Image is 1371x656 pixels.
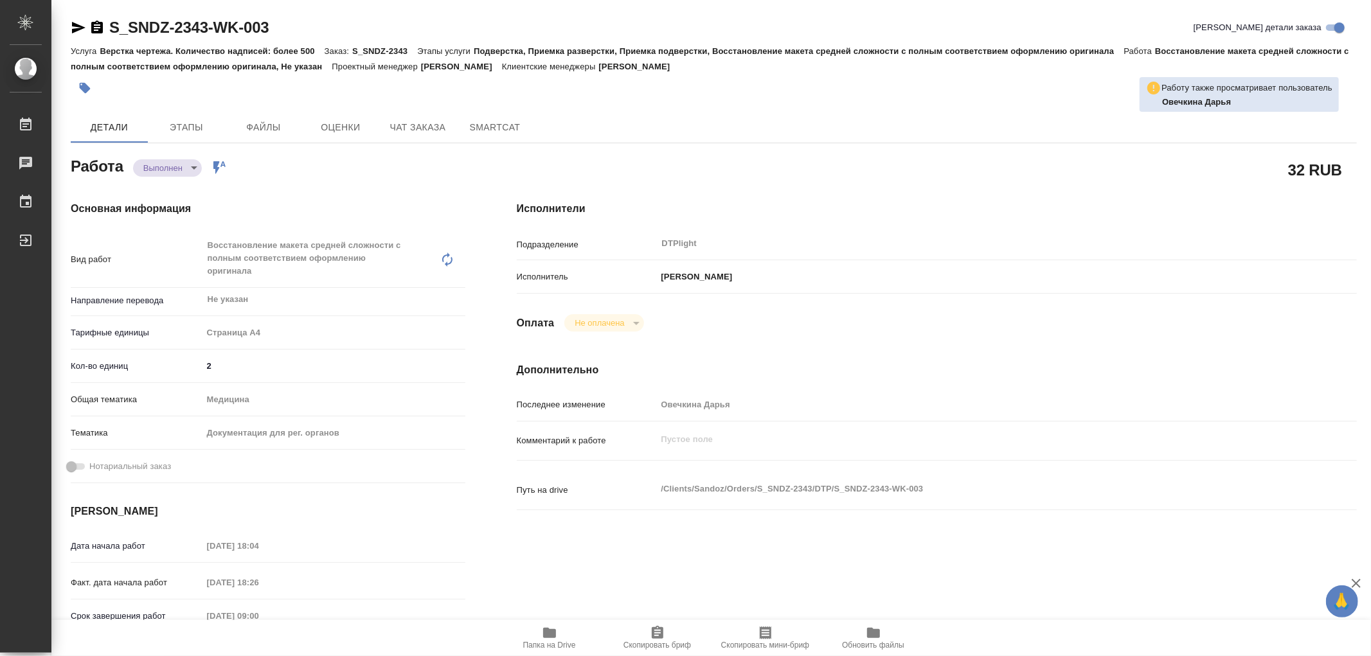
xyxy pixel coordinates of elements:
button: Обновить файлы [820,620,927,656]
p: Заказ: [325,46,352,56]
p: Клиентские менеджеры [502,62,599,71]
p: Срок завершения работ [71,610,202,623]
p: Подверстка, Приемка разверстки, Приемка подверстки, Восстановление макета средней сложности с пол... [474,46,1124,56]
span: Этапы [156,120,217,136]
p: Кол-во единиц [71,360,202,373]
button: Скопировать бриф [604,620,712,656]
h4: Оплата [517,315,555,331]
button: Добавить тэг [71,74,99,102]
h2: Работа [71,154,123,177]
p: Услуга [71,46,100,56]
p: Работа [1124,46,1155,56]
button: Выполнен [139,163,186,173]
span: Чат заказа [387,120,449,136]
p: Тематика [71,427,202,439]
div: Медицина [202,389,465,411]
span: Оценки [310,120,372,136]
p: [PERSON_NAME] [657,270,733,283]
p: [PERSON_NAME] [421,62,502,71]
p: Направление перевода [71,294,202,307]
div: Выполнен [564,314,643,332]
p: S_SNDZ-2343 [352,46,417,56]
p: Путь на drive [517,484,657,497]
input: Пустое поле [202,573,315,592]
div: Выполнен [133,159,202,177]
p: Тарифные единицы [71,326,202,339]
button: Скопировать мини-бриф [712,620,820,656]
p: Этапы услуги [417,46,474,56]
p: Комментарий к работе [517,434,657,447]
h2: 32 RUB [1288,159,1342,181]
p: Последнее изменение [517,398,657,411]
span: Детали [78,120,140,136]
button: Скопировать ссылку для ЯМессенджера [71,20,86,35]
div: Страница А4 [202,322,465,344]
span: Нотариальный заказ [89,460,171,473]
p: Вид работ [71,253,202,266]
p: Факт. дата начала работ [71,576,202,589]
p: Овечкина Дарья [1162,96,1332,109]
h4: [PERSON_NAME] [71,504,465,519]
span: Обновить файлы [842,641,904,650]
p: Исполнитель [517,270,657,283]
b: Овечкина Дарья [1162,97,1231,107]
h4: Дополнительно [517,362,1357,378]
span: Файлы [233,120,294,136]
p: Верстка чертежа. Количество надписей: более 500 [100,46,324,56]
span: Папка на Drive [523,641,576,650]
p: Общая тематика [71,393,202,406]
button: 🙏 [1326,585,1358,617]
p: Подразделение [517,238,657,251]
input: Пустое поле [202,607,315,625]
textarea: /Clients/Sandoz/Orders/S_SNDZ-2343/DTP/S_SNDZ-2343-WK-003 [657,478,1287,500]
div: Документация для рег. органов [202,422,465,444]
input: ✎ Введи что-нибудь [202,357,465,375]
button: Папка на Drive [496,620,604,656]
span: Скопировать бриф [623,641,691,650]
span: 🙏 [1331,588,1353,615]
p: Дата начала работ [71,540,202,553]
p: Работу также просматривает пользователь [1161,82,1332,94]
span: Скопировать мини-бриф [721,641,809,650]
input: Пустое поле [202,536,315,555]
span: SmartCat [464,120,526,136]
button: Не оплачена [571,317,628,328]
span: [PERSON_NAME] детали заказа [1194,21,1322,34]
a: S_SNDZ-2343-WK-003 [109,19,269,36]
p: Проектный менеджер [332,62,420,71]
input: Пустое поле [657,395,1287,414]
h4: Исполнители [517,201,1357,217]
button: Скопировать ссылку [89,20,105,35]
h4: Основная информация [71,201,465,217]
p: [PERSON_NAME] [599,62,680,71]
